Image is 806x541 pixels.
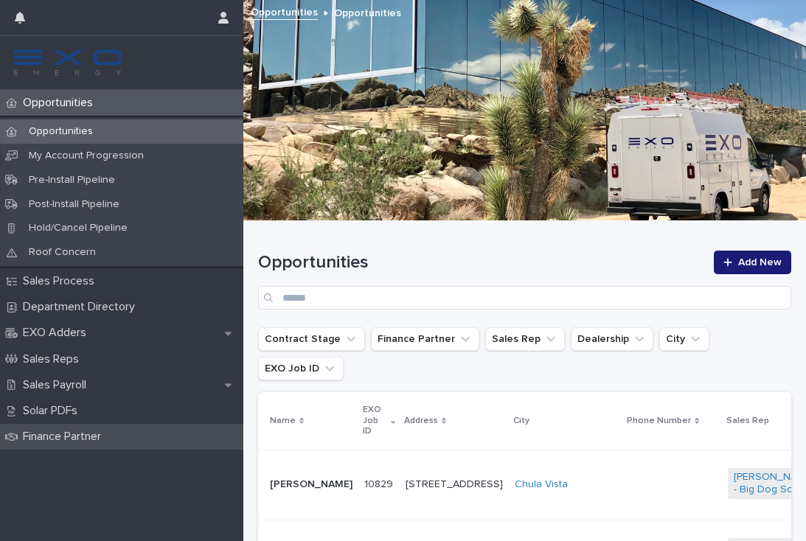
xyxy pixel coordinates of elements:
p: Phone Number [627,413,691,429]
button: Sales Rep [485,327,565,351]
p: Sales Payroll [17,378,98,392]
p: Sales Process [17,274,106,288]
p: Department Directory [17,300,147,314]
button: Finance Partner [371,327,479,351]
p: Address [404,413,438,429]
span: Add New [738,257,782,268]
p: Opportunities [334,4,401,20]
p: Name [270,413,296,429]
p: Pre-Install Pipeline [17,174,127,186]
p: Sales Rep [726,413,769,429]
p: Post-Install Pipeline [17,198,131,211]
input: Search [258,286,791,310]
a: Add New [714,251,791,274]
h1: Opportunities [258,252,705,273]
p: Sales Reps [17,352,91,366]
button: EXO Job ID [258,357,344,380]
img: FKS5r6ZBThi8E5hshIGi [12,48,124,77]
p: Hold/Cancel Pipeline [17,222,139,234]
p: 10829 [364,475,396,491]
a: Opportunities [251,3,318,20]
p: City [513,413,529,429]
p: [PERSON_NAME] [270,478,352,491]
p: EXO Job ID [363,402,387,439]
p: Opportunities [17,125,105,138]
p: Solar PDFs [17,404,89,418]
button: City [659,327,709,351]
p: Finance Partner [17,430,113,444]
p: My Account Progression [17,150,156,162]
button: Contract Stage [258,327,365,351]
p: EXO Adders [17,326,98,340]
button: Dealership [571,327,653,351]
p: [STREET_ADDRESS] [406,478,503,491]
a: Chula Vista [515,478,568,491]
p: Opportunities [17,96,105,110]
p: Roof Concern [17,246,108,259]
